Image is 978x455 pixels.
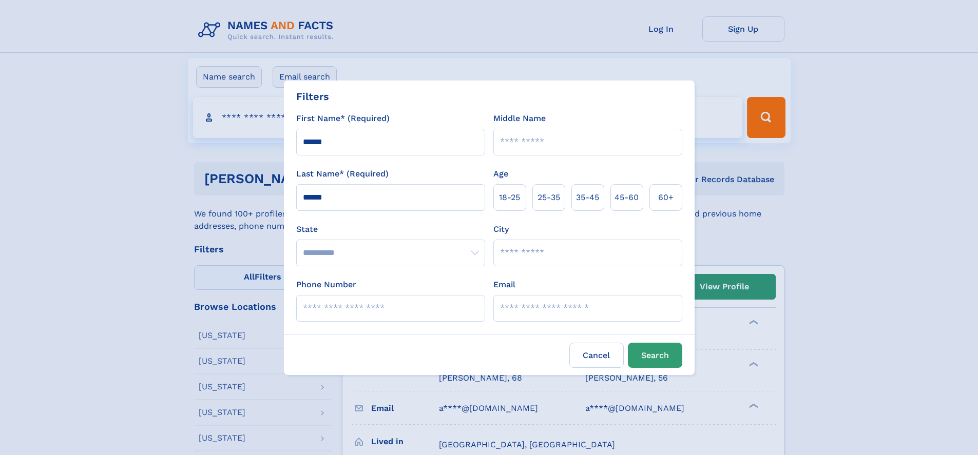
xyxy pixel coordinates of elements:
[628,343,682,368] button: Search
[658,191,674,204] span: 60+
[493,223,509,235] label: City
[569,343,624,368] label: Cancel
[493,112,546,125] label: Middle Name
[615,191,639,204] span: 45‑60
[296,112,390,125] label: First Name* (Required)
[296,223,485,235] label: State
[296,168,389,180] label: Last Name* (Required)
[499,191,520,204] span: 18‑25
[538,191,560,204] span: 25‑35
[296,89,329,104] div: Filters
[296,279,356,291] label: Phone Number
[576,191,599,204] span: 35‑45
[493,279,515,291] label: Email
[493,168,508,180] label: Age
